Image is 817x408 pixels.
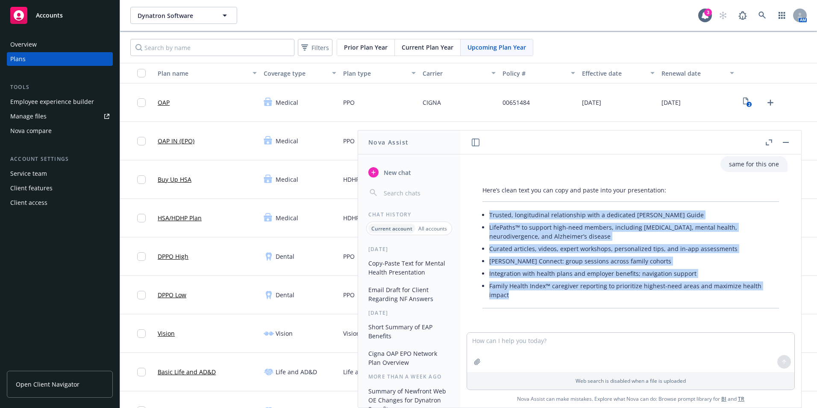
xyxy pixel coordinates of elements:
[158,252,188,261] a: DPPO High
[137,329,146,338] input: Toggle Row Selected
[7,95,113,109] a: Employee experience builder
[489,242,779,255] li: Curated articles, videos, expert workshops, personalized tips, and in-app assessments
[358,309,460,316] div: [DATE]
[7,124,113,138] a: Nova compare
[137,252,146,261] input: Toggle Row Selected
[158,69,247,78] div: Plan name
[489,280,779,301] li: Family Health Index™ caregiver reporting to prioritize highest-need areas and maximize health impact
[137,175,146,184] input: Toggle Row Selected
[503,98,530,107] span: 00651484
[138,11,212,20] span: Dynatron Software
[489,255,779,267] li: [PERSON_NAME] Connect: group sessions across family cohorts
[489,267,779,280] li: Integration with health plans and employer benefits; navigation support
[489,209,779,221] li: Trusted, longitudinal relationship with a dedicated [PERSON_NAME] Guide
[10,167,47,180] div: Service team
[264,69,327,78] div: Coverage type
[499,63,579,83] button: Policy #
[729,160,779,169] p: same for this one
[423,69,486,78] div: Carrier
[276,136,298,145] span: Medical
[661,69,725,78] div: Renewal date
[10,52,26,66] div: Plans
[704,9,712,16] div: 3
[10,95,94,109] div: Employee experience builder
[358,211,460,218] div: Chat History
[276,290,294,299] span: Dental
[748,102,750,107] text: 2
[741,96,755,109] a: View Plan Documents
[10,181,53,195] div: Client features
[10,124,52,138] div: Nova compare
[418,225,447,232] p: All accounts
[130,39,294,56] input: Search by name
[402,43,453,52] span: Current Plan Year
[10,38,37,51] div: Overview
[260,63,340,83] button: Coverage type
[489,221,779,242] li: LifePaths™ to support high-need members, including [MEDICAL_DATA], mental health, neurodivergence...
[382,168,411,177] span: New chat
[276,329,293,338] span: Vision
[482,186,779,195] p: Here’s clean text you can copy and paste into your presentation:
[312,43,329,52] span: Filters
[365,256,453,279] button: Copy-Paste Text for Mental Health Presentation
[661,98,681,107] span: [DATE]
[158,367,216,376] a: Basic Life and AD&D
[158,136,194,145] a: OAP IN (EPO)
[343,367,385,376] span: Life and AD&D
[298,39,332,56] button: Filters
[7,109,113,123] a: Manage files
[137,137,146,145] input: Toggle Row Selected
[358,373,460,380] div: More than a week ago
[137,291,146,299] input: Toggle Row Selected
[365,165,453,180] button: New chat
[721,395,726,402] a: BI
[423,98,441,107] span: CIGNA
[158,213,202,222] a: HSA/HDHP Plan
[464,390,798,408] span: Nova Assist can make mistakes. Explore what Nova can do: Browse prompt library for and
[7,83,113,92] div: Tools
[340,63,419,83] button: Plan type
[158,329,175,338] a: Vision
[137,368,146,376] input: Toggle Row Selected
[158,175,191,184] a: Buy Up HSA
[358,245,460,253] div: [DATE]
[503,69,566,78] div: Policy #
[365,346,453,370] button: Cigna OAP EPO Network Plan Overview
[137,69,146,77] input: Select all
[344,43,388,52] span: Prior Plan Year
[734,7,751,24] a: Report a Bug
[579,63,658,83] button: Effective date
[276,367,317,376] span: Life and AD&D
[7,3,113,27] a: Accounts
[382,187,450,199] input: Search chats
[158,290,186,299] a: DPPO Low
[365,283,453,306] button: Email Draft for Client Regarding NF Answers
[754,7,771,24] a: Search
[343,98,355,107] span: PPO
[658,63,738,83] button: Renewal date
[343,175,373,184] span: HDHP PPO
[371,225,412,232] p: Current account
[343,69,406,78] div: Plan type
[276,213,298,222] span: Medical
[7,196,113,210] a: Client access
[343,252,355,261] span: PPO
[419,63,499,83] button: Carrier
[10,109,47,123] div: Manage files
[764,96,777,109] a: Upload Plan Documents
[137,98,146,107] input: Toggle Row Selected
[7,155,113,163] div: Account settings
[7,181,113,195] a: Client features
[714,7,732,24] a: Start snowing
[343,290,355,299] span: PPO
[7,52,113,66] a: Plans
[7,38,113,51] a: Overview
[16,380,79,389] span: Open Client Navigator
[137,214,146,222] input: Toggle Row Selected
[154,63,260,83] button: Plan name
[276,98,298,107] span: Medical
[158,98,170,107] a: OAP
[276,252,294,261] span: Dental
[343,213,373,222] span: HDHP PPO
[10,196,47,210] div: Client access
